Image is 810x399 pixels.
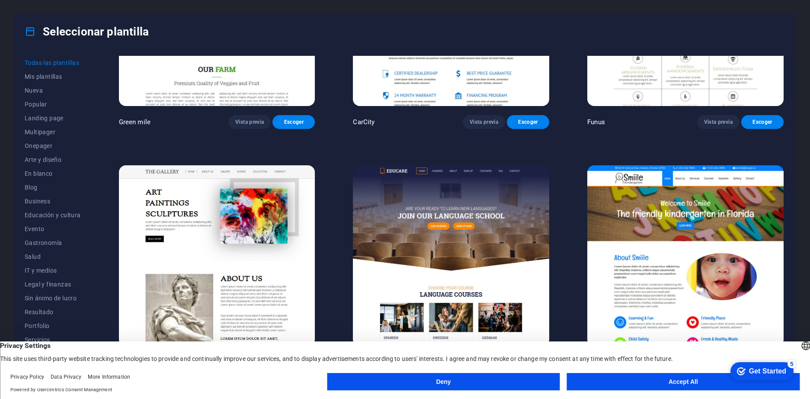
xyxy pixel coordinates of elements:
span: Vista previa [704,119,733,125]
button: Blog [25,180,81,194]
button: Evento [25,222,81,236]
button: Escoger [272,115,315,129]
img: The Gallery [119,165,315,346]
div: Get Started [26,10,63,17]
button: Vista previa [228,115,271,129]
span: Resultado [25,309,81,315]
span: Servicios [25,336,81,343]
button: Vista previa [697,115,740,129]
button: Educación y cultura [25,208,81,222]
img: Smiile [587,165,784,346]
span: Evento [25,225,81,232]
button: En blanco [25,167,81,180]
button: Vista previa [463,115,505,129]
span: Business [25,198,81,205]
span: Portfolio [25,322,81,329]
button: Mis plantillas [25,70,81,84]
button: Escoger [507,115,549,129]
span: Blog [25,184,81,191]
span: Educación y cultura [25,212,81,219]
p: CarCity [353,118,375,126]
button: Escoger [741,115,784,129]
button: Nueva [25,84,81,97]
img: Educare [353,165,549,346]
span: Vista previa [235,119,264,125]
button: Servicios [25,333,81,347]
button: Salud [25,250,81,264]
span: Salud [25,253,81,260]
span: Popular [25,101,81,108]
div: 5 [64,2,73,10]
span: Mis plantillas [25,73,81,80]
button: Gastronomía [25,236,81,250]
button: Arte y diseño [25,153,81,167]
span: Escoger [514,119,542,125]
span: Vista previa [470,119,498,125]
span: Escoger [279,119,308,125]
button: IT y medios [25,264,81,277]
button: Landing page [25,111,81,125]
span: Onepager [25,142,81,149]
button: Popular [25,97,81,111]
span: Arte y diseño [25,156,81,163]
button: Todas las plantillas [25,56,81,70]
span: Multipager [25,129,81,135]
button: Legal y finanzas [25,277,81,291]
button: Onepager [25,139,81,153]
p: Funus [587,118,605,126]
button: Business [25,194,81,208]
span: Legal y finanzas [25,281,81,288]
span: Landing page [25,115,81,122]
span: Gastronomía [25,239,81,246]
span: Nueva [25,87,81,94]
span: Sin ánimo de lucro [25,295,81,302]
button: Multipager [25,125,81,139]
span: Todas las plantillas [25,59,81,66]
span: En blanco [25,170,81,177]
span: Escoger [748,119,777,125]
span: IT y medios [25,267,81,274]
h4: Seleccionar plantilla [25,25,149,39]
p: Green mile [119,118,150,126]
div: Get Started 5 items remaining, 0% complete [7,4,70,23]
button: Resultado [25,305,81,319]
button: Portfolio [25,319,81,333]
button: Sin ánimo de lucro [25,291,81,305]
